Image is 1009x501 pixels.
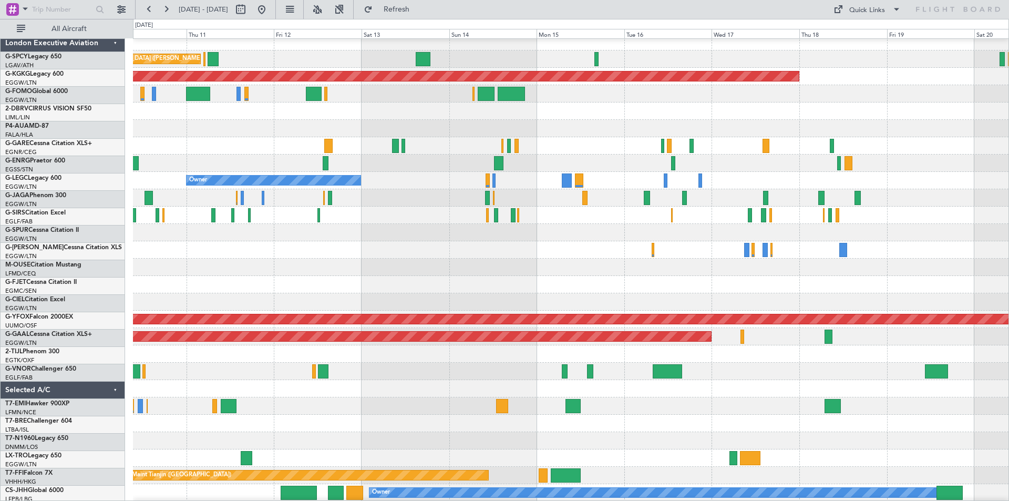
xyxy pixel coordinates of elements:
[375,6,419,13] span: Refresh
[5,106,28,112] span: 2-DBRV
[5,366,31,372] span: G-VNOR
[5,140,29,147] span: G-GARE
[5,487,64,494] a: CS-JHHGlobal 6000
[712,29,799,38] div: Wed 17
[5,175,28,181] span: G-LEGC
[799,29,887,38] div: Thu 18
[5,123,49,129] a: P4-AUAMD-87
[5,88,68,95] a: G-FOMOGlobal 6000
[5,131,33,139] a: FALA/HLA
[5,218,33,226] a: EGLF/FAB
[5,252,37,260] a: EGGW/LTN
[5,96,37,104] a: EGGW/LTN
[27,25,111,33] span: All Aircraft
[5,158,30,164] span: G-ENRG
[5,401,69,407] a: T7-EMIHawker 900XP
[5,183,37,191] a: EGGW/LTN
[5,279,26,285] span: G-FJET
[5,114,30,121] a: LIML/LIN
[887,29,975,38] div: Fri 19
[5,158,65,164] a: G-ENRGPraetor 600
[5,453,28,459] span: LX-TRO
[5,374,33,382] a: EGLF/FAB
[5,270,36,278] a: LFMD/CEQ
[5,478,36,486] a: VHHH/HKG
[5,435,35,442] span: T7-N1960
[362,29,449,38] div: Sat 13
[5,192,29,199] span: G-JAGA
[359,1,422,18] button: Refresh
[189,172,207,188] div: Owner
[5,356,34,364] a: EGTK/OXF
[5,88,32,95] span: G-FOMO
[5,314,73,320] a: G-YFOXFalcon 2000EX
[5,210,25,216] span: G-SIRS
[5,62,34,69] a: LGAV/ATH
[5,262,81,268] a: M-OUSECitation Mustang
[5,443,38,451] a: DNMM/LOS
[537,29,624,38] div: Mon 15
[5,408,36,416] a: LFMN/NCE
[849,5,885,16] div: Quick Links
[5,200,37,208] a: EGGW/LTN
[5,461,37,468] a: EGGW/LTN
[5,235,37,243] a: EGGW/LTN
[109,467,231,483] div: Planned Maint Tianjin ([GEOGRAPHIC_DATA])
[5,470,53,476] a: T7-FFIFalcon 7X
[5,54,28,60] span: G-SPCY
[5,304,37,312] a: EGGW/LTN
[5,175,61,181] a: G-LEGCLegacy 600
[5,227,28,233] span: G-SPUR
[5,339,37,347] a: EGGW/LTN
[5,322,37,330] a: UUMO/OSF
[5,140,92,147] a: G-GARECessna Citation XLS+
[5,71,64,77] a: G-KGKGLegacy 600
[5,54,61,60] a: G-SPCYLegacy 650
[5,287,37,295] a: EGMC/SEN
[372,485,390,500] div: Owner
[5,166,33,173] a: EGSS/STN
[5,331,92,338] a: G-GAALCessna Citation XLS+
[5,148,37,156] a: EGNR/CEG
[5,192,66,199] a: G-JAGAPhenom 300
[32,2,92,17] input: Trip Number
[99,29,187,38] div: Wed 10
[5,79,37,87] a: EGGW/LTN
[5,123,29,129] span: P4-AUA
[624,29,712,38] div: Tue 16
[5,331,29,338] span: G-GAAL
[5,349,23,355] span: 2-TIJL
[5,453,61,459] a: LX-TROLegacy 650
[12,21,114,37] button: All Aircraft
[5,296,25,303] span: G-CIEL
[274,29,362,38] div: Fri 12
[5,244,122,251] a: G-[PERSON_NAME]Cessna Citation XLS
[5,227,79,233] a: G-SPURCessna Citation II
[5,435,68,442] a: T7-N1960Legacy 650
[5,296,65,303] a: G-CIELCitation Excel
[5,244,64,251] span: G-[PERSON_NAME]
[5,418,72,424] a: T7-BREChallenger 604
[179,5,228,14] span: [DATE] - [DATE]
[5,106,91,112] a: 2-DBRVCIRRUS VISION SF50
[5,349,59,355] a: 2-TIJLPhenom 300
[187,29,274,38] div: Thu 11
[5,262,30,268] span: M-OUSE
[5,401,26,407] span: T7-EMI
[828,1,906,18] button: Quick Links
[5,210,66,216] a: G-SIRSCitation Excel
[135,21,153,30] div: [DATE]
[5,279,77,285] a: G-FJETCessna Citation II
[5,418,27,424] span: T7-BRE
[5,71,30,77] span: G-KGKG
[5,470,24,476] span: T7-FFI
[5,366,76,372] a: G-VNORChallenger 650
[5,487,28,494] span: CS-JHH
[449,29,537,38] div: Sun 14
[5,426,29,434] a: LTBA/ISL
[5,314,29,320] span: G-YFOX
